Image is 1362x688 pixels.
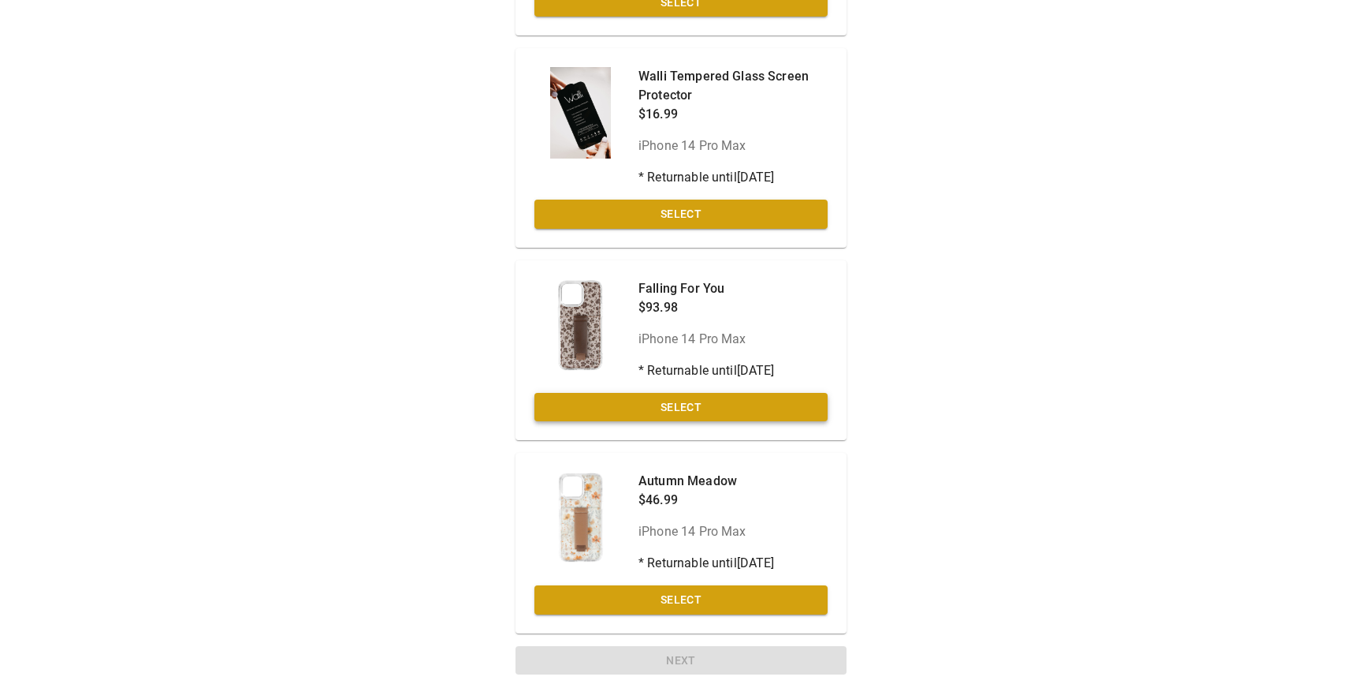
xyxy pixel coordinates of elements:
p: iPhone 14 Pro Max [638,136,828,155]
p: $46.99 [638,491,775,510]
p: * Returnable until [DATE] [638,361,775,380]
p: Walli Tempered Glass Screen Protector [638,67,828,105]
p: iPhone 14 Pro Max [638,522,775,541]
button: Select [534,585,828,615]
p: Autumn Meadow [638,472,775,491]
p: * Returnable until [DATE] [638,554,775,573]
button: Select [534,393,828,422]
p: $93.98 [638,298,775,317]
p: $16.99 [638,105,828,124]
p: Falling For You [638,279,775,298]
p: * Returnable until [DATE] [638,168,828,187]
button: Select [534,200,828,229]
p: iPhone 14 Pro Max [638,330,775,349]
